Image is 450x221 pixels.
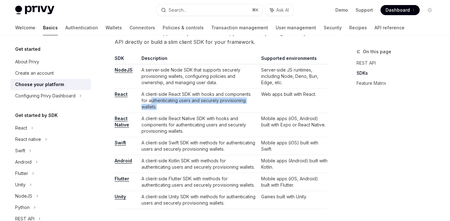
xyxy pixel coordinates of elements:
span: Ask AI [276,7,289,13]
td: Mobile apps (iOS, Android) built with Flutter. [259,173,327,191]
h5: Get started [15,45,40,53]
td: A client-side Swift SDK with methods for authenticating users and securely provisioning wallets. [139,137,258,155]
a: Connectors [129,20,155,35]
div: React [15,124,27,132]
a: Recipes [349,20,367,35]
div: Configuring Privy Dashboard [15,92,75,100]
a: Choose your platform [10,79,91,90]
img: light logo [15,6,54,15]
div: Python [15,204,30,211]
div: Android [15,158,32,166]
a: Security [324,20,342,35]
a: Unity [115,194,126,200]
button: Toggle dark mode [425,5,435,15]
a: User management [276,20,316,35]
td: Games built with Unity. [259,191,327,209]
a: Android [115,158,132,164]
a: Support [356,7,373,13]
a: SDKs [357,68,440,78]
td: A client-side React SDK with hooks and components for authenticating users and securely provision... [139,89,258,113]
th: SDK [115,55,139,64]
a: React [115,91,128,97]
a: Basics [43,20,58,35]
div: About Privy [15,58,39,66]
a: Create an account [10,67,91,79]
td: Web apps built with React. [259,89,327,113]
td: A client-side React Native SDK with hooks and components for authenticating users and securely pr... [139,113,258,137]
td: Mobile apps (iOS) built with Swift. [259,137,327,155]
td: A client-side Kotlin SDK with methods for authenticating users and securely provisioning wallets. [139,155,258,173]
div: Flutter [15,170,28,177]
a: Flutter [115,176,129,182]
div: NodeJS [15,192,32,200]
h5: Get started by SDK [15,112,58,119]
th: Supported environments [259,55,327,64]
td: Mobile apps (iOS, Android) built with Expo or React Native. [259,113,327,137]
th: Description [139,55,258,64]
a: API reference [375,20,405,35]
a: About Privy [10,56,91,67]
td: Server-side JS runtimes, including Node, Deno, Bun, Edge, etc. [259,64,327,89]
div: Unity [15,181,26,189]
a: Wallets [105,20,122,35]
span: ⌘ K [252,8,259,13]
a: NodeJS [115,67,133,73]
a: REST API [357,58,440,68]
button: Search...⌘K [157,4,262,16]
td: Mobile apps (Android) built with Kotlin. [259,155,327,173]
td: A client-side Flutter SDK with methods for authenticating users and securely provisioning wallets. [139,173,258,191]
div: Create an account [15,69,54,77]
div: React native [15,136,41,143]
a: Demo [335,7,348,13]
button: Ask AI [266,4,293,16]
a: Policies & controls [163,20,204,35]
a: React Native [115,116,129,128]
div: Swift [15,147,25,154]
a: Welcome [15,20,35,35]
a: Transaction management [211,20,268,35]
div: Choose your platform [15,81,64,88]
a: Swift [115,140,126,146]
span: Dashboard [386,7,410,13]
a: Authentication [65,20,98,35]
a: Dashboard [381,5,420,15]
div: Search... [169,6,186,14]
td: A client-side Unity SDK with methods for authenticating users and securely provisioning wallets. [139,191,258,209]
span: On this page [363,48,391,55]
td: A server-side Node SDK that supports securely provisioning wallets, configuring policies and owne... [139,64,258,89]
a: Feature Matrix [357,78,440,88]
